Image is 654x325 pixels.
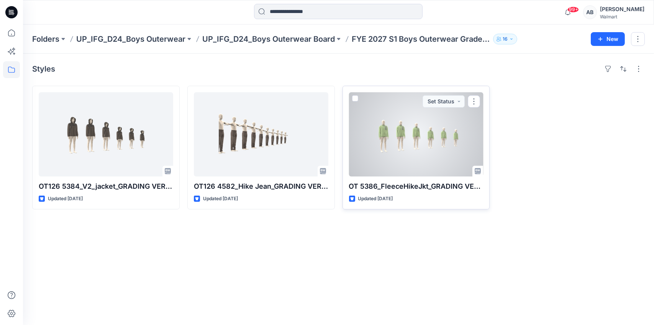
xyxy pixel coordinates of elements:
p: Updated [DATE] [358,195,393,203]
a: OT 5386_FleeceHikeJkt_GRADING VERIFICATION [349,92,484,176]
a: Folders [32,34,59,44]
p: 16 [503,35,508,43]
p: FYE 2027 S1 Boys Outerwear Grade/Jump size review - ASTM grades [352,34,490,44]
a: UP_IFG_D24_Boys Outerwear [76,34,185,44]
div: AB [583,5,597,19]
button: 16 [493,34,517,44]
p: OT126 5384_V2_jacket_GRADING VERIFICATION2 [39,181,173,192]
span: 99+ [567,7,579,13]
h4: Styles [32,64,55,73]
div: Walmart [600,14,644,20]
p: OT 5386_FleeceHikeJkt_GRADING VERIFICATION [349,181,484,192]
button: New [591,32,625,46]
p: Updated [DATE] [48,195,83,203]
a: UP_IFG_D24_Boys Outerwear Board [202,34,335,44]
p: Updated [DATE] [203,195,238,203]
a: OT126 5384_V2_jacket_GRADING VERIFICATION2 [39,92,173,176]
div: [PERSON_NAME] [600,5,644,14]
p: OT126 4582_Hike Jean_GRADING VERIFICATION1 [194,181,328,192]
a: OT126 4582_Hike Jean_GRADING VERIFICATION1 [194,92,328,176]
